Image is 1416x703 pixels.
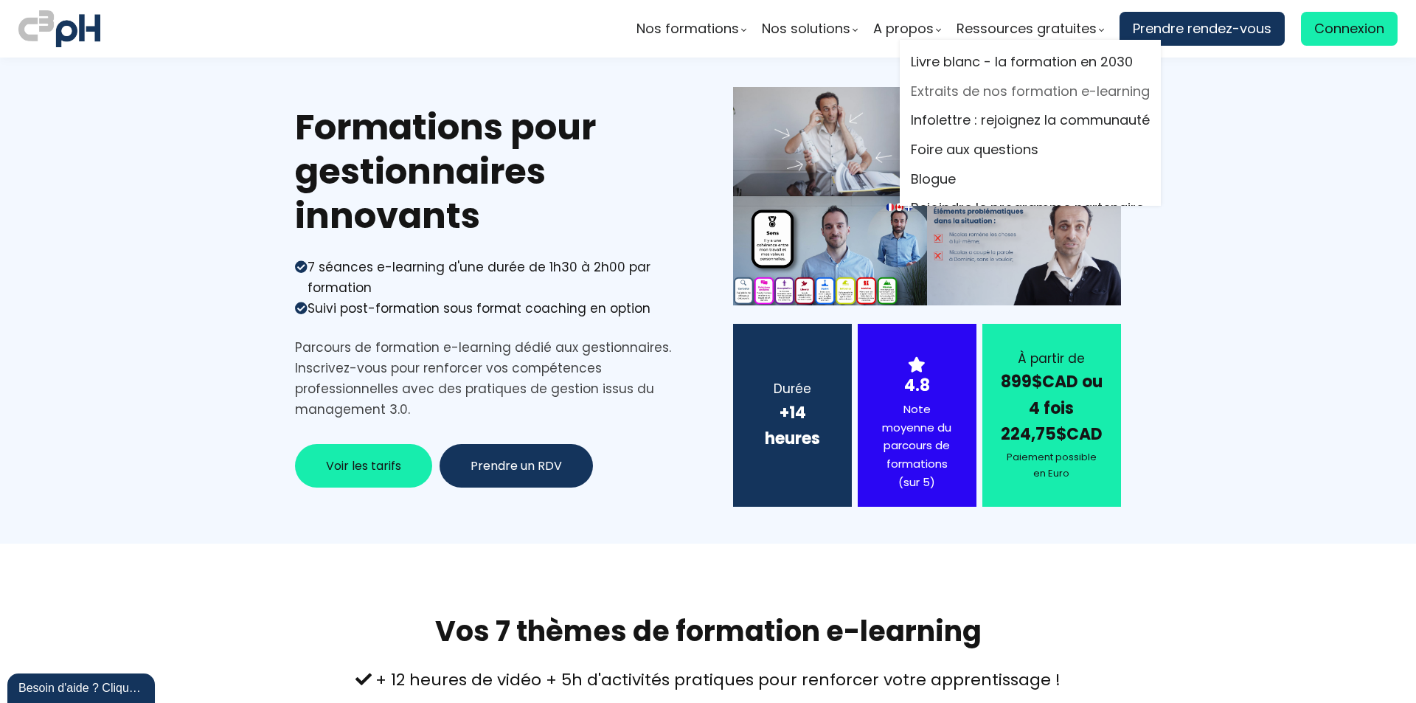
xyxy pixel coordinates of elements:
div: + 12 heures de vidéo + 5h d'activités pratiques pour renforcer votre apprentissage ! [295,667,1121,693]
span: Nos formations [636,18,739,40]
a: Prendre rendez-vous [1120,12,1285,46]
strong: 899$CAD ou 4 fois 224,75$CAD [1001,370,1103,445]
a: Livre blanc - la formation en 2030 [911,51,1150,73]
div: Parcours de formation e-learning dédié aux gestionnaires. Inscrivez-vous pour renforcer vos compé... [295,337,683,420]
span: Connexion [1314,18,1384,40]
iframe: chat widget [7,671,158,703]
a: Infolettre : rejoignez la communauté [911,109,1150,131]
a: Connexion [1301,12,1398,46]
a: Extraits de nos formation e-learning [911,80,1150,103]
strong: 4.8 [904,374,930,397]
span: Prendre un RDV [471,457,562,475]
span: Ressources gratuites [957,18,1097,40]
img: logo C3PH [18,7,100,50]
div: À partir de [1001,348,1103,369]
a: Rejoindre le programme partenaire [911,197,1150,219]
span: A propos [873,18,934,40]
span: Voir les tarifs [326,457,401,475]
button: Prendre un RDV [440,444,593,488]
span: Nos solutions [762,18,850,40]
div: Paiement possible en Euro [1001,449,1103,482]
button: Voir les tarifs [295,444,432,488]
div: 7 séances e-learning d'une durée de 1h30 à 2h00 par formation [308,257,683,298]
span: Prendre rendez-vous [1133,18,1271,40]
div: Durée [752,378,833,399]
h1: Formations pour gestionnaires innovants [295,105,683,238]
a: Blogue [911,168,1150,190]
h1: Vos 7 thèmes de formation e-learning [295,614,1121,649]
div: Suivi post-formation sous format coaching en option [308,298,650,319]
a: Foire aux questions [911,139,1150,161]
div: Note moyenne du parcours de formations (sur 5) [876,401,957,492]
b: +14 heures [765,401,820,450]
